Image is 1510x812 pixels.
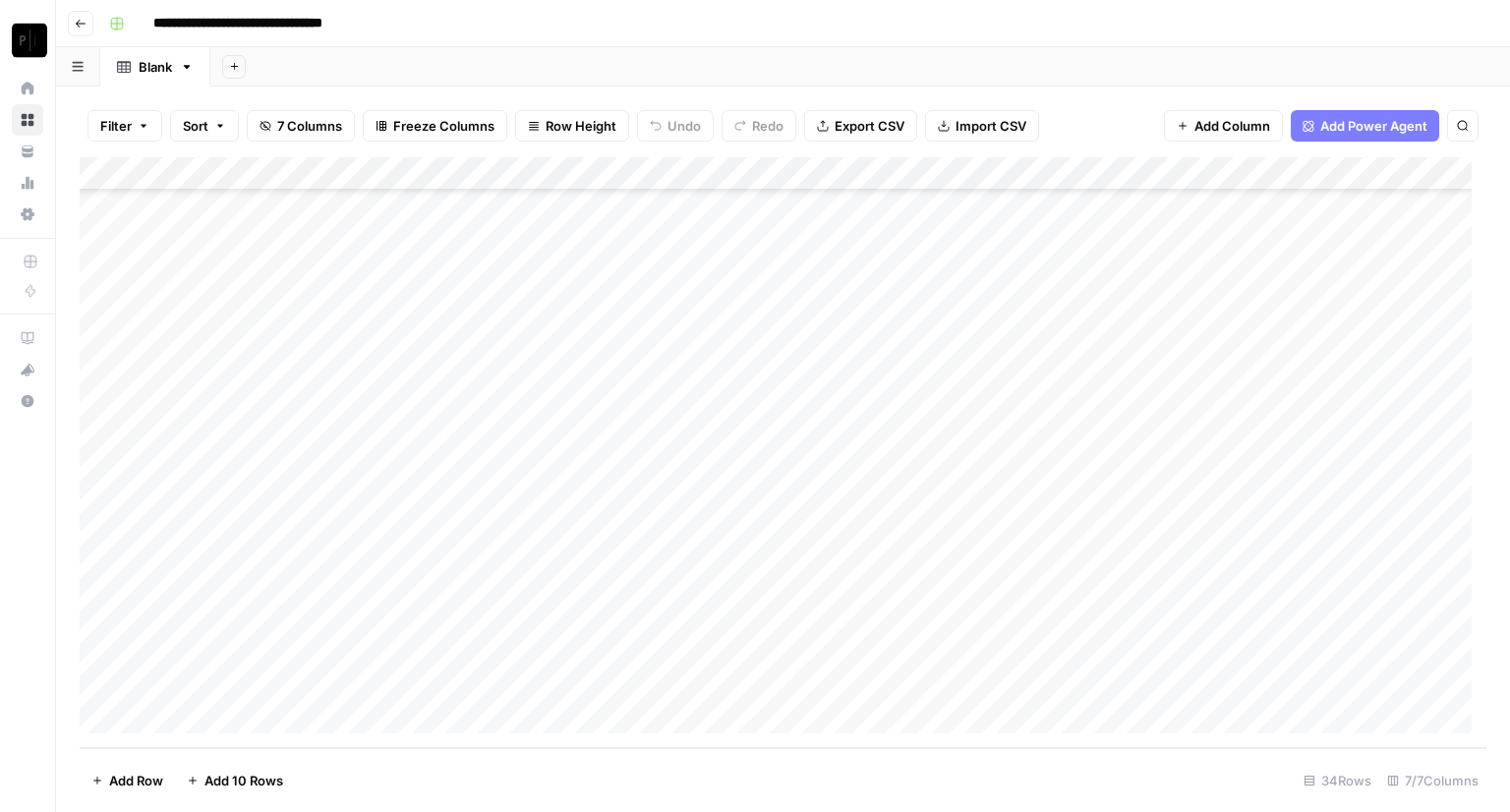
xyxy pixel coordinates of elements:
button: Import CSV [925,110,1039,142]
div: Blank [139,57,172,77]
button: Add Row [80,765,175,796]
span: Add Column [1194,116,1270,136]
a: Your Data [12,136,43,167]
span: Row Height [546,116,616,136]
a: Blank [100,47,210,87]
a: Browse [12,104,43,136]
button: Help + Support [12,385,43,417]
span: Export CSV [835,116,904,136]
button: Undo [637,110,714,142]
button: 7 Columns [247,110,355,142]
button: Sort [170,110,239,142]
img: Paragon Intel - Copyediting Logo [12,23,47,58]
span: Add 10 Rows [204,771,283,790]
button: Filter [87,110,162,142]
div: 7/7 Columns [1379,765,1486,796]
button: Row Height [515,110,629,142]
span: Sort [183,116,208,136]
a: Home [12,73,43,104]
a: Usage [12,167,43,199]
button: What's new? [12,354,43,385]
button: Add Column [1164,110,1283,142]
span: Add Row [109,771,163,790]
button: Add Power Agent [1291,110,1439,142]
span: Freeze Columns [393,116,494,136]
button: Add 10 Rows [175,765,295,796]
span: Import CSV [956,116,1026,136]
span: 7 Columns [277,116,342,136]
div: 34 Rows [1296,765,1379,796]
span: Filter [100,116,132,136]
div: What's new? [13,355,42,384]
button: Workspace: Paragon Intel - Copyediting [12,16,43,65]
span: Redo [752,116,784,136]
button: Export CSV [804,110,917,142]
span: Add Power Agent [1320,116,1427,136]
button: Redo [722,110,796,142]
a: Settings [12,199,43,230]
a: AirOps Academy [12,322,43,354]
span: Undo [668,116,701,136]
button: Freeze Columns [363,110,507,142]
